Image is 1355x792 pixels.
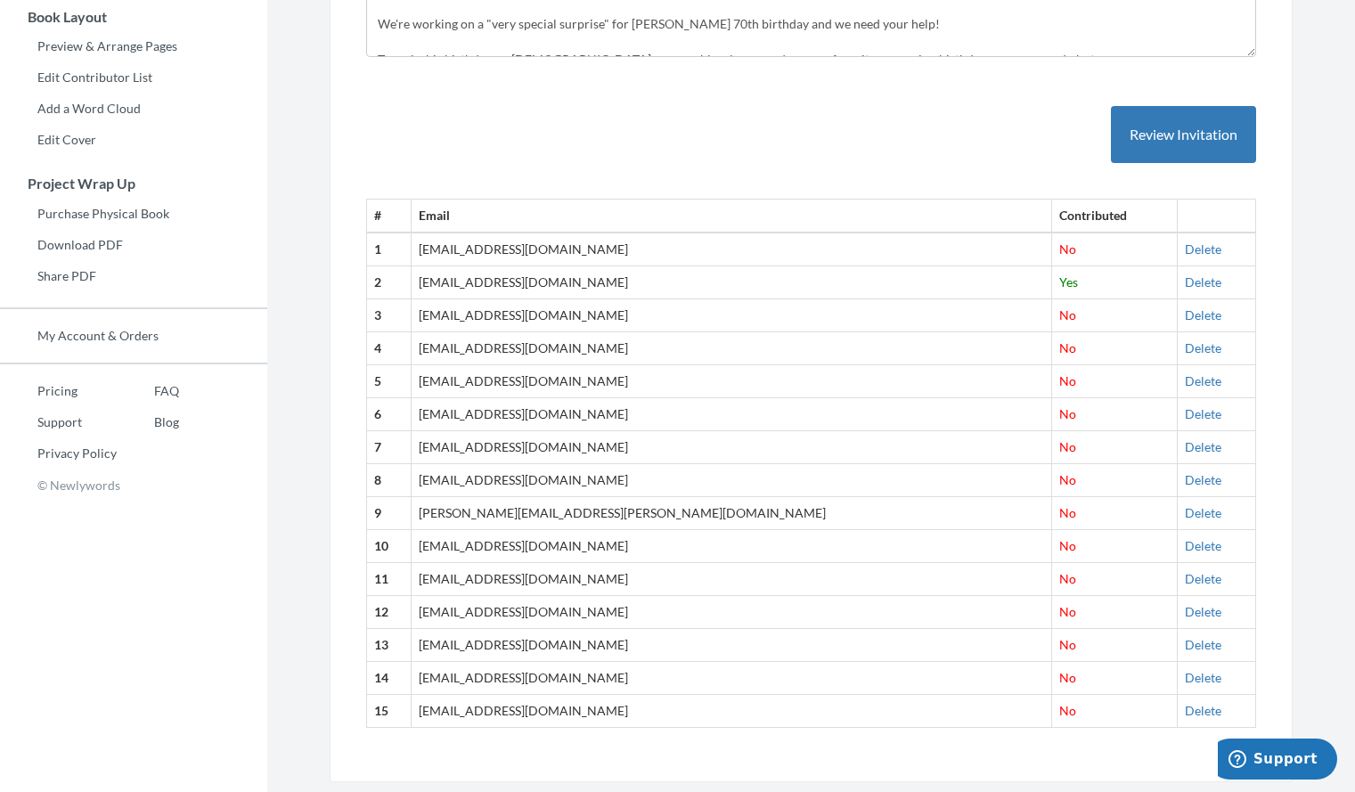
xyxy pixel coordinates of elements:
[367,464,412,497] th: 8
[367,365,412,398] th: 5
[117,409,179,436] a: Blog
[367,629,412,662] th: 13
[1059,472,1076,487] span: No
[412,398,1052,431] td: [EMAIL_ADDRESS][DOMAIN_NAME]
[367,497,412,530] th: 9
[1185,505,1221,520] a: Delete
[1185,439,1221,454] a: Delete
[367,596,412,629] th: 12
[1059,571,1076,586] span: No
[412,365,1052,398] td: [EMAIL_ADDRESS][DOMAIN_NAME]
[1185,274,1221,290] a: Delete
[367,266,412,299] th: 2
[412,662,1052,695] td: [EMAIL_ADDRESS][DOMAIN_NAME]
[1185,538,1221,553] a: Delete
[1051,200,1177,233] th: Contributed
[1059,637,1076,652] span: No
[1111,106,1256,164] button: Review Invitation
[367,332,412,365] th: 4
[412,695,1052,728] td: [EMAIL_ADDRESS][DOMAIN_NAME]
[1,176,267,192] h3: Project Wrap Up
[412,530,1052,563] td: [EMAIL_ADDRESS][DOMAIN_NAME]
[1185,406,1221,421] a: Delete
[1059,538,1076,553] span: No
[412,332,1052,365] td: [EMAIL_ADDRESS][DOMAIN_NAME]
[1185,637,1221,652] a: Delete
[1059,505,1076,520] span: No
[367,431,412,464] th: 7
[412,464,1052,497] td: [EMAIL_ADDRESS][DOMAIN_NAME]
[412,266,1052,299] td: [EMAIL_ADDRESS][DOMAIN_NAME]
[367,563,412,596] th: 11
[1185,571,1221,586] a: Delete
[367,233,412,265] th: 1
[1059,604,1076,619] span: No
[412,497,1052,530] td: [PERSON_NAME][EMAIL_ADDRESS][PERSON_NAME][DOMAIN_NAME]
[1059,241,1076,257] span: No
[1218,739,1337,783] iframe: Opens a widget where you can chat to one of our agents
[1185,241,1221,257] a: Delete
[367,398,412,431] th: 6
[412,200,1052,233] th: Email
[117,378,179,404] a: FAQ
[1185,307,1221,323] a: Delete
[1059,307,1076,323] span: No
[412,629,1052,662] td: [EMAIL_ADDRESS][DOMAIN_NAME]
[367,530,412,563] th: 10
[1059,703,1076,718] span: No
[1059,340,1076,355] span: No
[412,596,1052,629] td: [EMAIL_ADDRESS][DOMAIN_NAME]
[1059,274,1078,290] span: Yes
[412,431,1052,464] td: [EMAIL_ADDRESS][DOMAIN_NAME]
[1185,670,1221,685] a: Delete
[1185,604,1221,619] a: Delete
[367,662,412,695] th: 14
[1185,373,1221,388] a: Delete
[1059,406,1076,421] span: No
[1,9,267,25] h3: Book Layout
[1059,439,1076,454] span: No
[412,563,1052,596] td: [EMAIL_ADDRESS][DOMAIN_NAME]
[1059,373,1076,388] span: No
[1059,670,1076,685] span: No
[367,299,412,332] th: 3
[1185,472,1221,487] a: Delete
[412,299,1052,332] td: [EMAIL_ADDRESS][DOMAIN_NAME]
[367,695,412,728] th: 15
[412,233,1052,265] td: [EMAIL_ADDRESS][DOMAIN_NAME]
[367,200,412,233] th: #
[1185,340,1221,355] a: Delete
[1185,703,1221,718] a: Delete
